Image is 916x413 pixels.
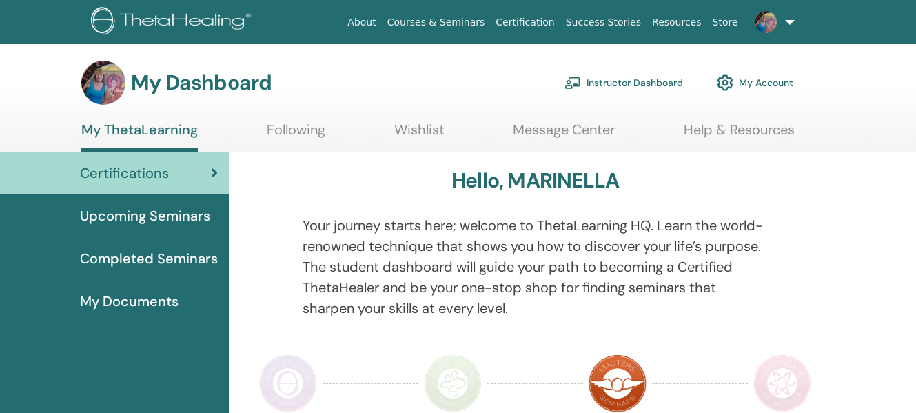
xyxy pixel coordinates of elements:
[490,10,560,35] a: Certification
[684,121,795,148] a: Help & Resources
[80,291,179,312] span: My Documents
[342,10,381,35] a: About
[259,354,317,412] img: Practitioner
[717,71,733,94] img: cog.svg
[564,68,683,98] a: Instructor Dashboard
[81,61,125,105] img: default.jpg
[753,354,811,412] img: Certificate of Science
[589,354,647,412] img: Master
[564,77,581,89] img: chalkboard-teacher.svg
[81,121,198,152] a: My ThetaLearning
[755,11,777,33] img: default.jpg
[303,215,769,319] p: Your journey starts here; welcome to ThetaLearning HQ. Learn the world-renowned technique that sh...
[80,248,218,269] span: Completed Seminars
[647,10,707,35] a: Resources
[513,121,615,148] a: Message Center
[80,205,210,226] span: Upcoming Seminars
[382,10,491,35] a: Courses & Seminars
[560,10,647,35] a: Success Stories
[131,70,272,95] h3: My Dashboard
[717,68,793,98] a: My Account
[267,121,325,148] a: Following
[451,168,619,193] h3: Hello, MARINELLA
[707,10,744,35] a: Store
[80,163,169,183] span: Certifications
[91,7,256,38] img: logo.png
[424,354,482,412] img: Instructor
[394,121,445,148] a: Wishlist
